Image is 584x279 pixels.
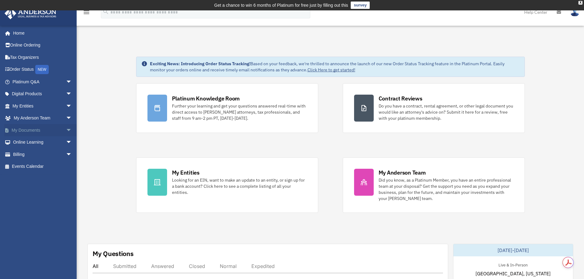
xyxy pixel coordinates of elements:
[150,61,520,73] div: Based on your feedback, we're thrilled to announce the launch of our new Order Status Tracking fe...
[102,8,109,15] i: search
[66,76,78,88] span: arrow_drop_down
[113,263,136,269] div: Submitted
[4,148,81,160] a: Billingarrow_drop_down
[93,249,134,258] div: My Questions
[172,103,307,121] div: Further your learning and get your questions answered real-time with direct access to [PERSON_NAM...
[343,157,525,213] a: My Anderson Team Did you know, as a Platinum Member, you have an entire professional team at your...
[220,263,237,269] div: Normal
[136,83,318,133] a: Platinum Knowledge Room Further your learning and get your questions answered real-time with dire...
[379,103,513,121] div: Do you have a contract, rental agreement, or other legal document you would like an attorney's ad...
[475,270,551,277] span: [GEOGRAPHIC_DATA], [US_STATE]
[172,169,200,176] div: My Entities
[151,263,174,269] div: Answered
[379,169,426,176] div: My Anderson Team
[343,83,525,133] a: Contract Reviews Do you have a contract, rental agreement, or other legal document you would like...
[570,8,579,17] img: User Pic
[4,124,81,136] a: My Documentsarrow_drop_down
[83,11,90,16] a: menu
[172,95,240,102] div: Platinum Knowledge Room
[172,177,307,195] div: Looking for an EIN, want to make an update to an entity, or sign up for a bank account? Click her...
[4,63,81,76] a: Order StatusNEW
[66,136,78,149] span: arrow_drop_down
[136,157,318,213] a: My Entities Looking for an EIN, want to make an update to an entity, or sign up for a bank accoun...
[66,124,78,137] span: arrow_drop_down
[251,263,275,269] div: Expedited
[4,27,78,39] a: Home
[93,263,98,269] div: All
[4,100,81,112] a: My Entitiesarrow_drop_down
[214,2,348,9] div: Get a chance to win 6 months of Platinum for free just by filling out this
[66,148,78,161] span: arrow_drop_down
[4,160,81,173] a: Events Calendar
[379,177,513,202] div: Did you know, as a Platinum Member, you have an entire professional team at your disposal? Get th...
[4,112,81,124] a: My Anderson Teamarrow_drop_down
[307,67,355,73] a: Click Here to get started!
[66,100,78,112] span: arrow_drop_down
[494,261,532,268] div: Live & In-Person
[351,2,370,9] a: survey
[4,51,81,63] a: Tax Organizers
[453,244,573,256] div: [DATE]-[DATE]
[379,95,422,102] div: Contract Reviews
[35,65,49,74] div: NEW
[4,76,81,88] a: Platinum Q&Aarrow_drop_down
[4,88,81,100] a: Digital Productsarrow_drop_down
[66,112,78,125] span: arrow_drop_down
[189,263,205,269] div: Closed
[83,9,90,16] i: menu
[150,61,250,66] strong: Exciting News: Introducing Order Status Tracking!
[4,39,81,51] a: Online Ordering
[3,7,58,19] img: Anderson Advisors Platinum Portal
[66,88,78,100] span: arrow_drop_down
[578,1,582,5] div: close
[4,136,81,149] a: Online Learningarrow_drop_down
